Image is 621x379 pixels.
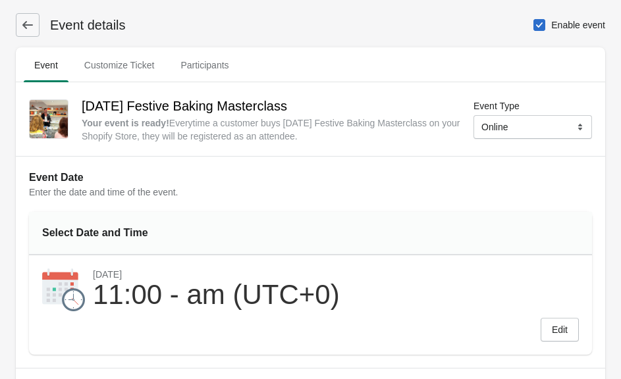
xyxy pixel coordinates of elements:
span: Enable event [551,18,605,32]
button: Edit [541,318,579,341]
img: Christiaan3.jpg [30,100,68,138]
span: Enter the date and time of the event. [29,187,178,197]
span: Edit [552,324,568,335]
span: Event [24,53,68,77]
span: Customize Ticket [74,53,165,77]
h1: Event details [40,16,126,34]
div: Everytime a customer buys [DATE] Festive Baking Masterclass on your Shopify Store, they will be r... [82,116,463,143]
strong: Your event is ready ! [82,118,169,128]
span: Participants [170,53,239,77]
h2: Event Date [29,170,592,186]
label: Event Type [473,99,520,113]
div: Select Date and Time [42,225,203,241]
h2: [DATE] Festive Baking Masterclass [82,95,463,116]
div: 11:00 - am (UTC+0) [93,280,340,309]
div: [DATE] [93,268,340,280]
img: calendar-9220d27974dede90758afcd34f990835.png [42,268,85,311]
